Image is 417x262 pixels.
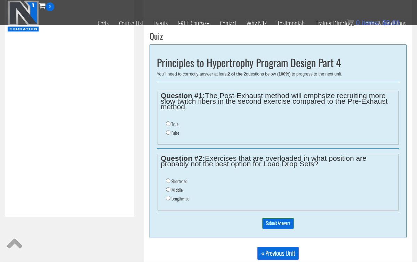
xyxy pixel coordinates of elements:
b: 2 of the 2 [228,72,246,77]
label: Middle [171,187,183,193]
a: Course List [114,11,148,35]
a: Why N1? [241,11,272,35]
span: $ [382,19,386,26]
input: Submit Answers [262,218,294,229]
a: 0 [39,1,54,10]
a: Testimonials [272,11,311,35]
span: 0 [46,2,54,11]
a: Trainer Directory [311,11,358,35]
a: Terms & Conditions [358,11,411,35]
h2: Principles to Hypertrophy Program Design Part 4 [157,57,399,68]
label: Lengthened [171,196,190,201]
img: icon11.png [347,19,354,26]
img: n1-education [7,0,39,32]
a: « Previous Unit [257,247,299,260]
label: Shortened [171,178,187,184]
strong: Question #2: [161,154,205,162]
a: FREE Course [173,11,215,35]
b: 100% [279,72,289,77]
div: You'll need to correctly answer at least questions below ( ) to progress to the next unit. [157,72,399,77]
span: 0 [356,19,360,26]
a: 0 items: $0.00 [347,19,400,26]
legend: The Post-Exhaust method will emphsize recruiting more slow twitch fibers in the second exercise c... [161,93,395,110]
bdi: 0.00 [382,19,400,26]
a: Events [148,11,173,35]
strong: Question #1: [161,92,205,100]
h3: Quiz [150,31,407,40]
a: Certs [93,11,114,35]
legend: Exercises that are overloaded in what position are probably not the best option for Load Drop Sets? [161,156,395,167]
label: False [171,130,179,136]
label: True [171,121,178,127]
span: items: [362,19,380,26]
a: Contact [215,11,241,35]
